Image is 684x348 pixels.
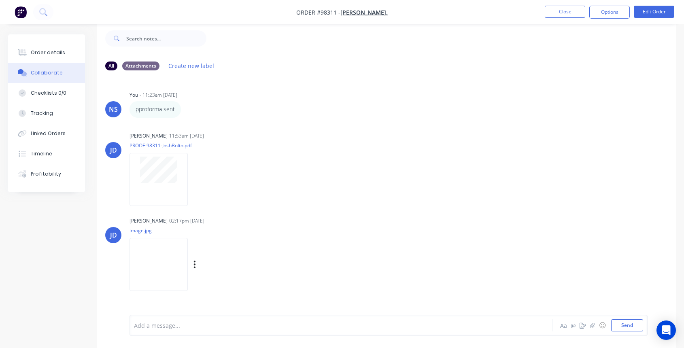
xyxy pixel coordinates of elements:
button: Tracking [8,103,85,123]
button: Create new label [164,60,219,71]
div: JD [110,230,117,240]
button: Aa [559,320,568,330]
div: Linked Orders [31,130,66,137]
div: All [105,62,117,70]
p: pproforma sent [136,105,175,113]
div: [PERSON_NAME] [130,132,168,140]
button: Linked Orders [8,123,85,144]
div: Collaborate [31,69,63,76]
div: Attachments [122,62,159,70]
button: @ [568,320,578,330]
div: Open Intercom Messenger [656,320,676,340]
div: 11:53am [DATE] [169,132,204,140]
div: [PERSON_NAME] [130,217,168,225]
span: Order #98311 - [296,8,340,16]
img: Factory [15,6,27,18]
div: Tracking [31,110,53,117]
button: Collaborate [8,63,85,83]
button: Checklists 0/0 [8,83,85,103]
button: Send [611,319,643,331]
p: PROOF-98311-JoshBolto.pdf [130,142,196,149]
button: Order details [8,42,85,63]
button: Close [545,6,585,18]
div: You [130,91,138,99]
p: image.jpg [130,227,278,234]
input: Search notes... [126,30,206,47]
button: Timeline [8,144,85,164]
div: 02:17pm [DATE] [169,217,204,225]
div: JD [110,145,117,155]
div: Checklists 0/0 [31,89,66,97]
div: Timeline [31,150,52,157]
div: Profitability [31,170,61,178]
div: NS [109,104,118,114]
div: Order details [31,49,65,56]
div: - 11:23am [DATE] [140,91,177,99]
button: ☺ [597,320,607,330]
button: Options [589,6,630,19]
button: Edit Order [634,6,674,18]
button: Profitability [8,164,85,184]
a: [PERSON_NAME]. [340,8,388,16]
